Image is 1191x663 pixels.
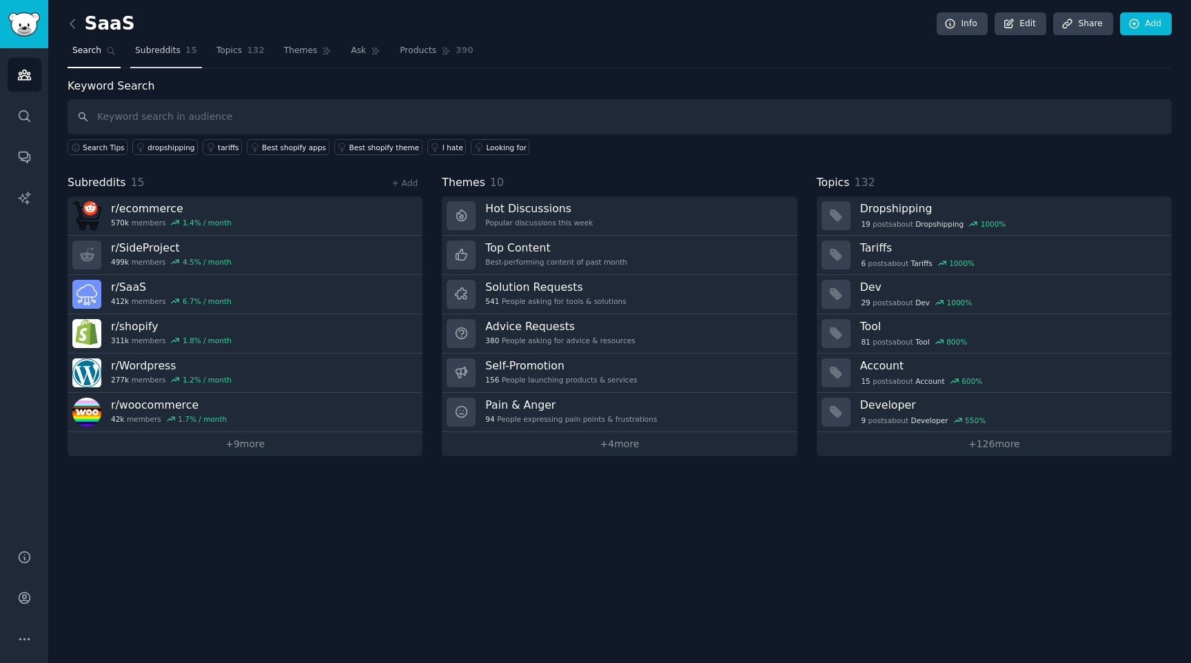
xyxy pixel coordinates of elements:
[203,139,242,155] a: tariffs
[485,296,626,306] div: People asking for tools & solutions
[68,174,126,192] span: Subreddits
[817,393,1172,432] a: Developer9postsaboutDeveloper550%
[68,432,423,456] a: +9more
[68,196,423,236] a: r/ecommerce570kmembers1.4% / month
[111,296,232,306] div: members
[861,219,870,229] span: 19
[111,241,232,255] h3: r/ SideProject
[965,416,986,425] div: 550 %
[946,337,967,347] div: 800 %
[111,414,227,424] div: members
[485,375,499,385] span: 156
[915,298,930,307] span: Dev
[391,178,418,188] a: + Add
[860,218,1007,230] div: post s about
[485,319,635,334] h3: Advice Requests
[72,201,101,230] img: ecommerce
[400,45,436,57] span: Products
[860,414,987,427] div: post s about
[131,176,145,189] span: 15
[485,257,627,267] div: Best-performing content of past month
[456,45,474,57] span: 390
[111,218,129,227] span: 570k
[351,45,366,57] span: Ask
[442,393,797,432] a: Pain & Anger94People expressing pain points & frustrations
[8,12,40,37] img: GummySearch logo
[442,236,797,275] a: Top ContentBest-performing content of past month
[961,376,982,386] div: 600 %
[349,143,420,152] div: Best shopify theme
[860,296,973,309] div: post s about
[68,236,423,275] a: r/SideProject499kmembers4.5% / month
[111,414,124,424] span: 42k
[111,218,232,227] div: members
[111,296,129,306] span: 412k
[72,358,101,387] img: Wordpress
[981,219,1006,229] div: 1000 %
[442,275,797,314] a: Solution Requests541People asking for tools & solutions
[111,375,232,385] div: members
[247,45,265,57] span: 132
[72,398,101,427] img: woocommerce
[183,296,232,306] div: 6.7 % / month
[135,45,181,57] span: Subreddits
[427,139,467,155] a: I hate
[947,298,973,307] div: 1000 %
[183,257,232,267] div: 4.5 % / month
[442,314,797,354] a: Advice Requests380People asking for advice & resources
[915,337,929,347] span: Tool
[68,275,423,314] a: r/SaaS412kmembers6.7% / month
[485,398,657,412] h3: Pain & Anger
[111,336,129,345] span: 311k
[485,336,499,345] span: 380
[218,143,239,152] div: tariffs
[185,45,197,57] span: 15
[860,319,1162,334] h3: Tool
[395,40,478,68] a: Products390
[860,241,1162,255] h3: Tariffs
[442,354,797,393] a: Self-Promotion156People launching products & services
[111,257,232,267] div: members
[485,201,593,216] h3: Hot Discussions
[346,40,385,68] a: Ask
[83,143,125,152] span: Search Tips
[442,432,797,456] a: +4more
[860,257,976,269] div: post s about
[247,139,329,155] a: Best shopify apps
[68,139,128,155] button: Search Tips
[915,376,944,386] span: Account
[111,201,232,216] h3: r/ ecommerce
[111,280,232,294] h3: r/ SaaS
[334,139,423,155] a: Best shopify theme
[860,375,984,387] div: post s about
[485,336,635,345] div: People asking for advice & resources
[68,40,121,68] a: Search
[949,258,975,268] div: 1000 %
[817,275,1172,314] a: Dev29postsaboutDev1000%
[471,139,529,155] a: Looking for
[860,358,1162,373] h3: Account
[68,354,423,393] a: r/Wordpress277kmembers1.2% / month
[861,337,870,347] span: 81
[72,45,101,57] span: Search
[130,40,202,68] a: Subreddits15
[68,79,154,92] label: Keyword Search
[485,414,657,424] div: People expressing pain points & frustrations
[279,40,337,68] a: Themes
[485,358,637,373] h3: Self-Promotion
[860,398,1162,412] h3: Developer
[915,219,964,229] span: Dropshipping
[72,280,101,309] img: SaaS
[486,143,527,152] div: Looking for
[485,218,593,227] div: Popular discussions this week
[860,201,1162,216] h3: Dropshipping
[284,45,318,57] span: Themes
[911,416,948,425] span: Developer
[860,280,1162,294] h3: Dev
[937,12,988,36] a: Info
[817,432,1172,456] a: +126more
[1120,12,1172,36] a: Add
[111,319,232,334] h3: r/ shopify
[68,314,423,354] a: r/shopify311kmembers1.8% / month
[216,45,242,57] span: Topics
